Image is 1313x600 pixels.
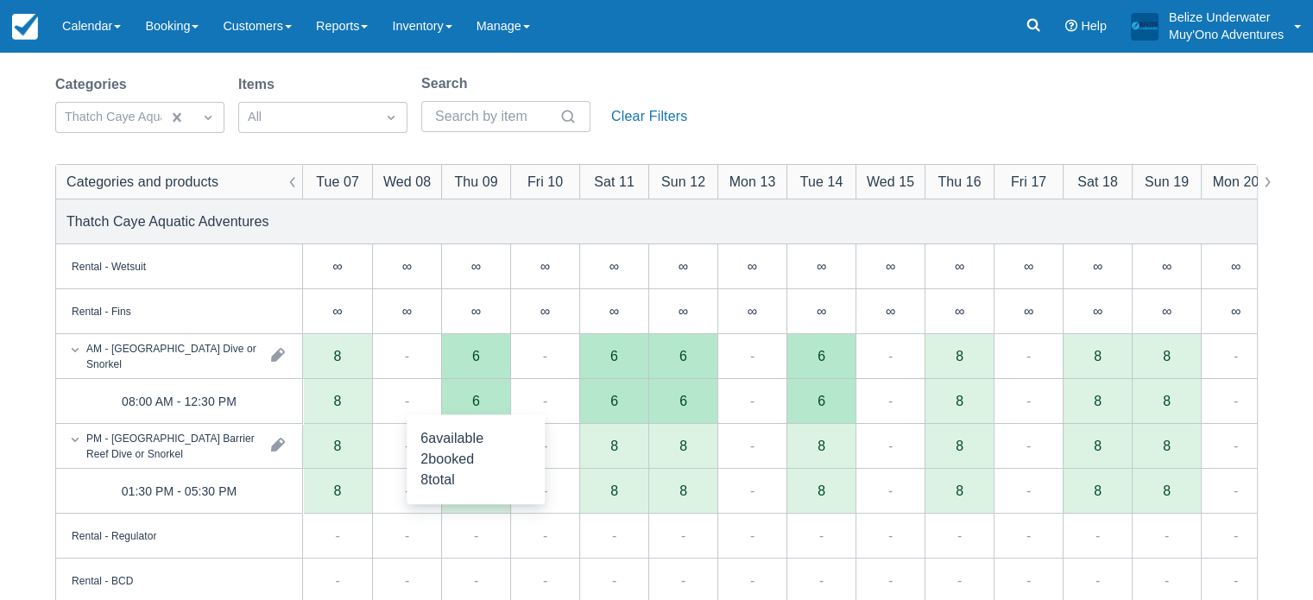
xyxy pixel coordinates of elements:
div: ∞ [510,289,579,334]
span: 2 [420,452,428,466]
div: Wed 15 [867,171,914,192]
div: - [1234,345,1238,366]
div: 6 [679,349,687,363]
div: Rental - Regulator [72,527,156,543]
div: ∞ [441,244,510,289]
div: - [543,525,547,546]
div: - [1095,525,1100,546]
div: ∞ [1093,304,1102,318]
div: - [681,570,685,591]
div: 8 [1163,483,1171,497]
div: 8 [334,483,342,497]
input: Search by item [435,101,556,132]
div: ∞ [955,304,964,318]
div: Rental - Wetsuit [72,258,146,274]
div: 6 [610,349,618,363]
div: 8 [956,439,963,452]
div: - [405,480,409,501]
div: 8 [817,483,825,497]
div: - [888,345,893,366]
div: ∞ [855,289,925,334]
div: - [405,390,409,411]
div: ∞ [1024,304,1033,318]
div: ∞ [648,289,717,334]
div: 8 [1163,439,1171,452]
div: 8 [1094,349,1102,363]
div: ∞ [402,304,412,318]
div: 6 [472,349,480,363]
div: ∞ [441,289,510,334]
div: 8 [1094,394,1102,407]
div: ∞ [648,244,717,289]
div: 8 [303,469,372,514]
div: 08:00 AM - 12:30 PM [122,390,237,411]
div: - [888,525,893,546]
div: ∞ [679,304,688,318]
div: ∞ [994,289,1063,334]
div: ∞ [332,259,342,273]
div: 8 [1094,483,1102,497]
div: ∞ [510,244,579,289]
span: 6 [420,431,428,445]
div: ∞ [925,289,994,334]
div: - [612,570,616,591]
div: 6 [579,379,648,424]
div: 8 [1063,379,1132,424]
div: Sat 18 [1077,171,1118,192]
div: 8 [956,349,963,363]
div: - [405,525,409,546]
div: Tue 14 [800,171,843,192]
div: - [750,525,754,546]
div: ∞ [402,259,412,273]
div: - [1234,570,1238,591]
div: ∞ [1093,259,1102,273]
div: Wed 08 [383,171,431,192]
div: - [1234,435,1238,456]
div: Fri 10 [527,171,563,192]
div: 8 [441,469,510,514]
div: PM - [GEOGRAPHIC_DATA] Barrier Reef Dive or Snorkel [86,430,257,461]
div: Sat 11 [594,171,634,192]
div: - [543,570,547,591]
div: ∞ [1132,289,1201,334]
div: ∞ [1231,259,1240,273]
div: ∞ [1063,244,1132,289]
span: Dropdown icon [382,109,400,126]
div: 6 [610,394,618,407]
div: ∞ [332,304,342,318]
div: - [750,345,754,366]
div: Thatch Caye Aquatic Adventures [66,211,269,231]
div: ∞ [609,304,619,318]
div: 6 [679,394,687,407]
div: ∞ [679,259,688,273]
div: ∞ [303,244,372,289]
div: - [1234,390,1238,411]
div: ∞ [955,259,964,273]
p: Muy'Ono Adventures [1169,26,1284,43]
div: ∞ [609,259,619,273]
div: 8 [817,439,825,452]
div: - [612,525,616,546]
div: - [1026,525,1031,546]
div: Tue 07 [316,171,359,192]
div: ∞ [1162,259,1171,273]
div: ∞ [1201,244,1270,289]
span: 8 [420,472,428,487]
div: 8 [925,469,994,514]
div: ∞ [1162,304,1171,318]
div: - [750,570,754,591]
p: Belize Underwater [1169,9,1284,26]
div: 8 [334,349,342,363]
div: ∞ [994,244,1063,289]
div: 8 [1132,379,1201,424]
div: booked [420,449,531,470]
div: 6 [648,379,717,424]
div: - [543,345,547,366]
div: available [420,428,531,449]
div: ∞ [817,304,826,318]
div: total [420,470,531,490]
div: Mon 13 [729,171,776,192]
div: - [1026,435,1031,456]
img: A19 [1131,12,1158,40]
div: AM - [GEOGRAPHIC_DATA] Dive or Snorkel [86,340,257,371]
